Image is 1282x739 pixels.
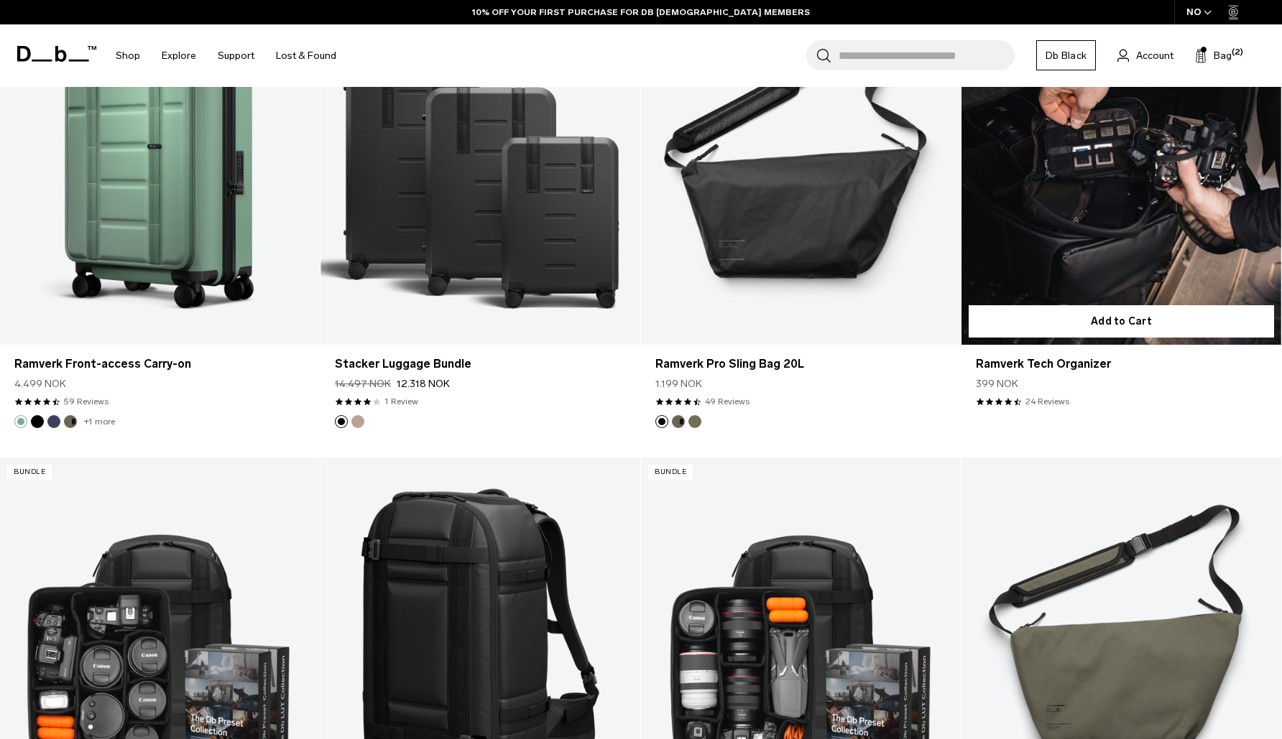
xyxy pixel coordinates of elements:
a: Shop [116,30,140,81]
a: Ramverk Tech Organizer [976,355,1267,373]
a: 59 reviews [64,395,109,408]
s: 14.497 NOK [335,376,391,391]
span: (2) [1232,47,1243,59]
p: Bundle [648,465,693,480]
a: Ramverk Pro Sling Bag 20L [655,355,946,373]
span: 1.199 NOK [655,376,702,391]
span: Account [1136,48,1173,63]
span: 4.499 NOK [14,376,66,391]
button: Fogbow Beige [351,415,364,428]
a: 49 reviews [705,395,750,408]
button: Black Out [31,415,44,428]
a: 24 reviews [1025,395,1069,408]
button: Black Out [655,415,668,428]
button: Forest Green [672,415,685,428]
span: Bag [1214,48,1232,63]
button: Green Ray [14,415,27,428]
a: Ramverk Front-access Carry-on [14,355,305,373]
button: Add to Cart [969,305,1274,338]
a: +1 more [84,417,115,427]
button: Black Out [335,415,348,428]
span: 12.318 NOK [397,376,450,391]
a: 10% OFF YOUR FIRST PURCHASE FOR DB [DEMOGRAPHIC_DATA] MEMBERS [472,6,810,19]
p: Bundle [7,465,52,480]
button: Blue Hour [47,415,60,428]
a: 1 reviews [384,395,418,408]
a: Stacker Luggage Bundle [335,355,626,373]
nav: Main Navigation [105,24,347,87]
button: Forest Green [64,415,77,428]
span: 399 NOK [976,376,1018,391]
button: Bag (2) [1195,47,1232,64]
a: Support [218,30,254,81]
a: Explore [162,30,196,81]
button: Mash Green [688,415,701,428]
a: Db Black [1036,40,1096,70]
a: Lost & Found [276,30,336,81]
a: Account [1117,47,1173,64]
